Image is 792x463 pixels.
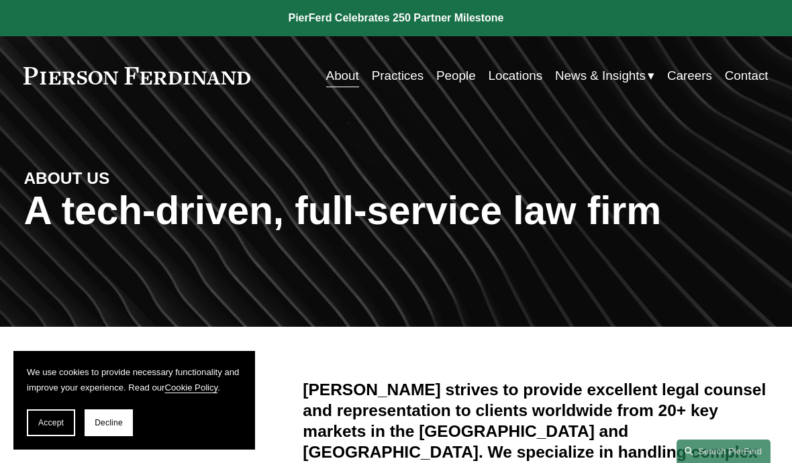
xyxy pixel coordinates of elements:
[372,63,424,89] a: Practices
[27,364,242,396] p: We use cookies to provide necessary functionality and improve your experience. Read our .
[23,169,109,187] strong: ABOUT US
[555,64,646,87] span: News & Insights
[436,63,476,89] a: People
[27,409,75,436] button: Accept
[555,63,654,89] a: folder dropdown
[38,418,64,427] span: Accept
[667,63,712,89] a: Careers
[165,382,218,393] a: Cookie Policy
[13,351,255,450] section: Cookie banner
[326,63,359,89] a: About
[489,63,543,89] a: Locations
[23,189,768,234] h1: A tech-driven, full-service law firm
[95,418,123,427] span: Decline
[85,409,133,436] button: Decline
[677,440,771,463] a: Search this site
[725,63,769,89] a: Contact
